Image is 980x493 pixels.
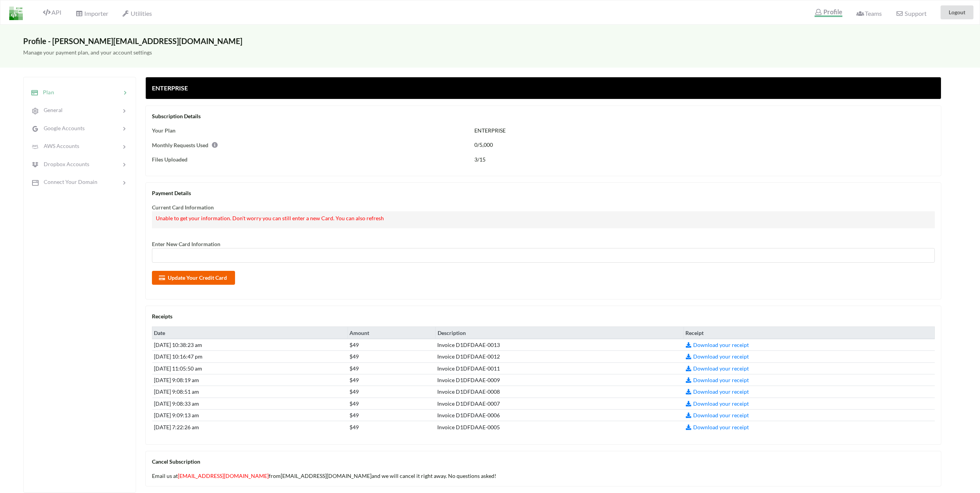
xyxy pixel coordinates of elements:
[152,126,465,134] div: Your Plan
[152,141,465,149] div: Monthly Requests Used
[436,374,684,386] td: Invoice D1DFDAAE-0009
[152,386,348,398] td: [DATE] 9:08:51 am
[348,386,435,398] td: $49
[152,398,348,409] td: [DATE] 9:08:33 am
[39,107,63,113] span: General
[685,342,749,348] a: Download your receipt
[152,339,348,351] td: [DATE] 10:38:23 am
[152,190,191,196] span: Payment Details
[436,327,684,339] th: Description
[39,161,89,167] span: Dropbox Accounts
[436,362,684,374] td: Invoice D1DFDAAE-0011
[9,7,23,20] img: LogoIcon.png
[685,412,749,418] a: Download your receipt
[39,178,97,185] span: Connect Your Domain
[348,351,435,362] td: $49
[685,400,749,407] a: Download your receipt
[178,473,269,479] a: [EMAIL_ADDRESS][DOMAIN_NAME]
[152,155,465,163] div: Files Uploaded
[896,10,926,17] span: Support
[152,351,348,362] td: [DATE] 10:16:47 pm
[152,410,348,421] td: [DATE] 9:09:13 am
[152,327,348,339] th: Date
[348,410,435,421] td: $49
[152,472,935,480] div: Email us at from [EMAIL_ADDRESS][DOMAIN_NAME] and we will cancel it right away. No questions asked!
[152,113,201,119] span: Subscription Details
[474,141,493,148] span: 0/5,000
[23,36,957,46] h3: Profile - [PERSON_NAME][EMAIL_ADDRESS][DOMAIN_NAME]
[156,215,931,222] h6: Unable to get your information. Don't worry you can still enter a new Card. You can also refresh
[474,156,486,163] span: 3/15
[348,421,435,433] td: $49
[941,5,973,19] button: Logout
[348,374,435,386] td: $49
[152,271,235,285] button: Update Your Credit Card
[152,83,544,93] div: ENTERPRISE
[152,374,348,386] td: [DATE] 9:08:19 am
[436,351,684,362] td: Invoice D1DFDAAE-0012
[436,339,684,351] td: Invoice D1DFDAAE-0013
[348,327,435,339] th: Amount
[815,8,842,15] span: Profile
[152,362,348,374] td: [DATE] 11:05:50 am
[436,410,684,421] td: Invoice D1DFDAAE-0006
[152,421,348,433] td: [DATE] 7:22:26 am
[436,398,684,409] td: Invoice D1DFDAAE-0007
[683,327,934,339] th: Receipt
[39,125,85,131] span: Google Accounts
[685,388,749,395] a: Download your receipt
[38,89,54,95] span: Plan
[75,10,108,17] span: Importer
[348,362,435,374] td: $49
[152,240,935,248] div: Enter New Card Information
[685,365,749,372] a: Download your receipt
[152,203,935,211] div: Current Card Information
[685,377,749,383] a: Download your receipt
[856,10,882,17] span: Teams
[152,458,200,465] span: Cancel Subscription
[122,10,152,17] span: Utilities
[39,143,79,149] span: AWS Accounts
[685,424,749,430] a: Download your receipt
[436,386,684,398] td: Invoice D1DFDAAE-0008
[348,339,435,351] td: $49
[348,398,435,409] td: $49
[43,8,61,16] span: API
[436,421,684,433] td: Invoice D1DFDAAE-0005
[685,353,749,360] a: Download your receipt
[152,313,172,320] span: Receipts
[23,49,957,56] h5: Manage your payment plan, and your account settings
[474,127,506,134] span: ENTERPRISE
[154,252,934,259] iframe: Secure card payment input frame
